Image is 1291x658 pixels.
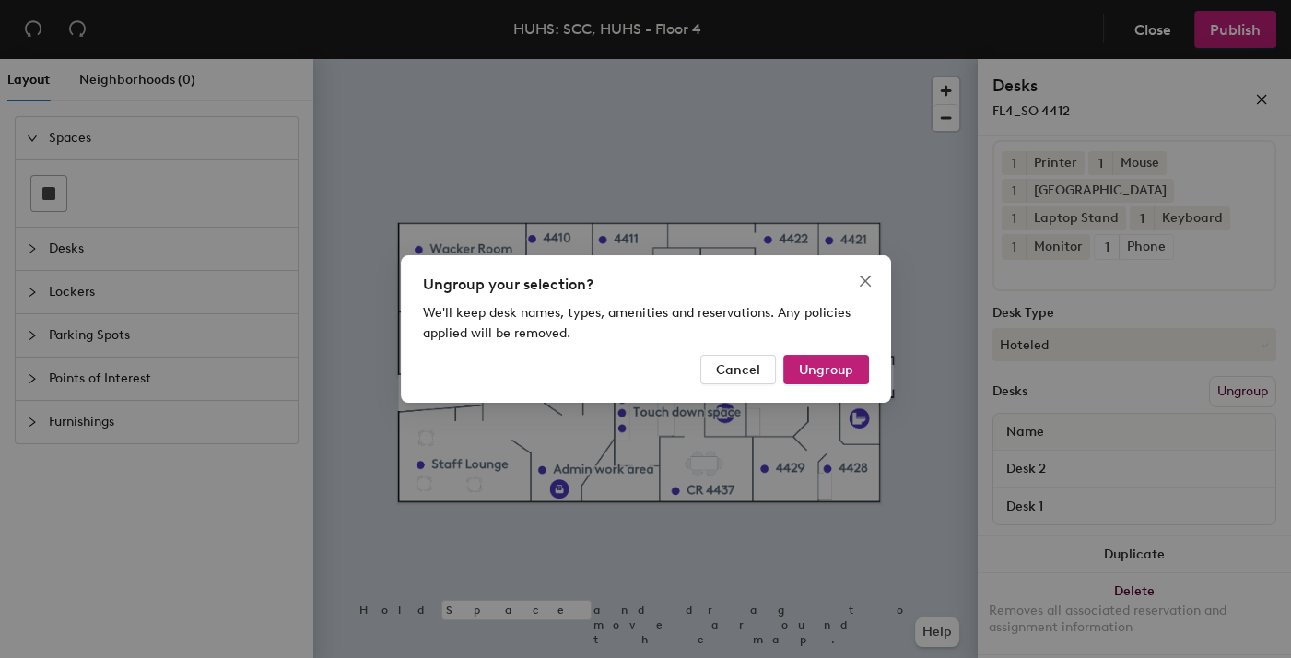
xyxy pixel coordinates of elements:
span: We'll keep desk names, types, amenities and reservations. Any policies applied will be removed. [423,305,851,341]
div: Ungroup your selection? [423,274,869,296]
button: Cancel [700,355,776,384]
button: Ungroup [783,355,869,384]
span: Ungroup [799,362,853,378]
span: Close [851,274,880,288]
button: Close [851,266,880,296]
span: close [858,274,873,288]
span: Cancel [716,362,760,378]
